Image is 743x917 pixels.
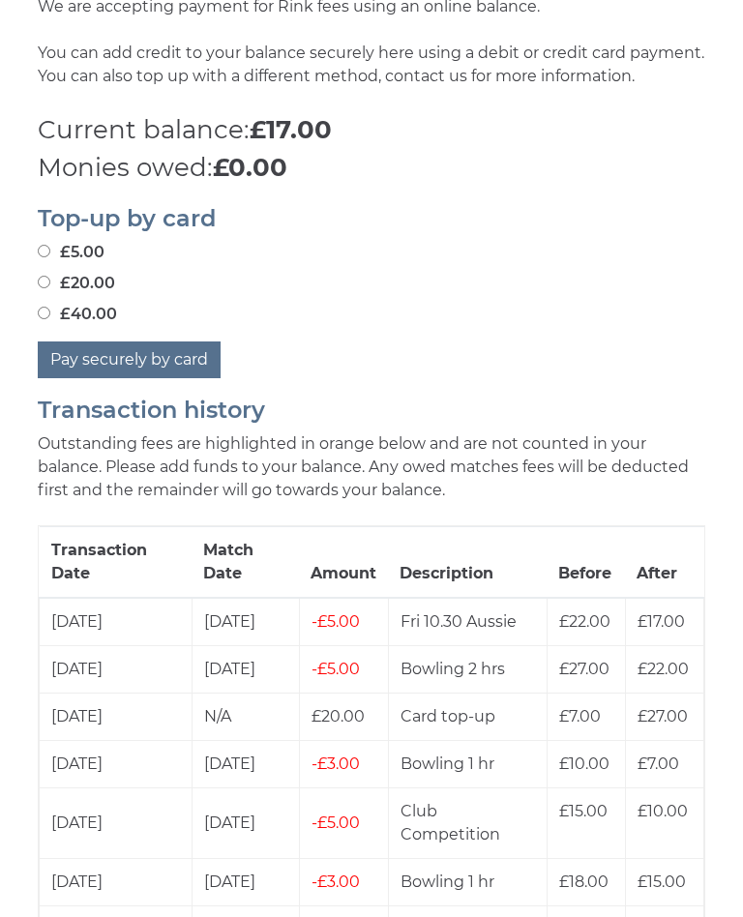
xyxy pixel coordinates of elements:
span: £5.00 [312,813,360,832]
p: Current balance: [38,111,705,149]
span: £5.00 [312,612,360,631]
th: Before [547,527,625,599]
span: £27.00 [559,660,609,678]
label: £20.00 [38,272,115,295]
th: Description [388,527,547,599]
td: [DATE] [192,788,299,859]
td: [DATE] [40,859,193,906]
span: £3.00 [312,873,360,891]
span: £7.00 [638,754,679,773]
td: N/A [192,694,299,741]
th: Match Date [192,527,299,599]
span: £5.00 [312,660,360,678]
td: [DATE] [40,694,193,741]
span: £10.00 [559,754,609,773]
td: [DATE] [40,788,193,859]
span: £7.00 [559,707,601,725]
td: [DATE] [192,598,299,646]
span: £15.00 [559,802,608,820]
p: Outstanding fees are highlighted in orange below and are not counted in your balance. Please add ... [38,432,705,502]
td: Club Competition [388,788,547,859]
td: [DATE] [40,646,193,694]
td: Bowling 1 hr [388,859,547,906]
td: [DATE] [192,859,299,906]
label: £5.00 [38,241,104,264]
input: £40.00 [38,307,50,319]
th: After [625,527,703,599]
input: £5.00 [38,245,50,257]
td: Fri 10.30 Aussie [388,598,547,646]
span: £18.00 [559,873,609,891]
td: [DATE] [192,646,299,694]
td: [DATE] [192,741,299,788]
span: £22.00 [559,612,610,631]
strong: £17.00 [250,114,332,145]
span: £15.00 [638,873,686,891]
span: £17.00 [638,612,685,631]
strong: £0.00 [213,152,287,183]
td: [DATE] [40,741,193,788]
button: Pay securely by card [38,341,221,378]
span: £22.00 [638,660,689,678]
th: Amount [299,527,388,599]
h2: Transaction history [38,398,705,423]
input: £20.00 [38,276,50,288]
td: [DATE] [40,598,193,646]
span: £3.00 [312,754,360,773]
th: Transaction Date [40,527,193,599]
h2: Top-up by card [38,206,705,231]
td: Bowling 1 hr [388,741,547,788]
td: Card top-up [388,694,547,741]
p: Monies owed: [38,149,705,187]
span: £20.00 [312,707,365,725]
label: £40.00 [38,303,117,326]
span: £10.00 [638,802,688,820]
span: £27.00 [638,707,688,725]
td: Bowling 2 hrs [388,646,547,694]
